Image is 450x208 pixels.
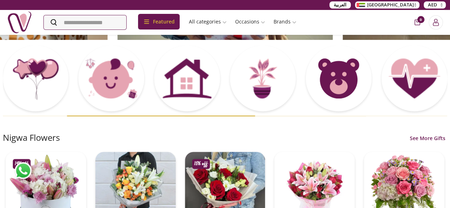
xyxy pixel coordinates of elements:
[414,20,420,25] button: cart-button
[429,15,443,30] button: Login
[3,46,69,113] a: Card Thumbnail
[355,1,419,9] button: [GEOGRAPHIC_DATA]
[3,132,60,143] h2: Nigwa Flowers
[44,15,126,30] input: Search
[269,15,301,28] a: Brands
[194,160,208,167] p: 15%
[154,46,220,113] a: Card Thumbnail
[231,15,269,28] a: Occasions
[79,46,144,113] a: Card Thumbnail
[381,46,447,113] a: Card Thumbnail
[185,15,231,28] a: All categories
[23,160,28,167] span: off
[230,46,296,113] a: Card Thumbnail
[202,160,208,167] span: off
[138,14,180,30] div: Featured
[356,3,365,7] img: Arabic_dztd3n.png
[408,135,447,142] a: See More Gifts
[14,162,32,180] img: whatsapp
[424,1,446,9] button: AED
[417,16,424,23] span: 0
[15,160,28,167] p: 14%
[334,1,346,9] span: العربية
[428,1,437,9] span: AED
[306,46,371,113] a: Card Thumbnail
[7,10,32,35] img: Nigwa-uae-gifts
[367,1,414,9] span: [GEOGRAPHIC_DATA]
